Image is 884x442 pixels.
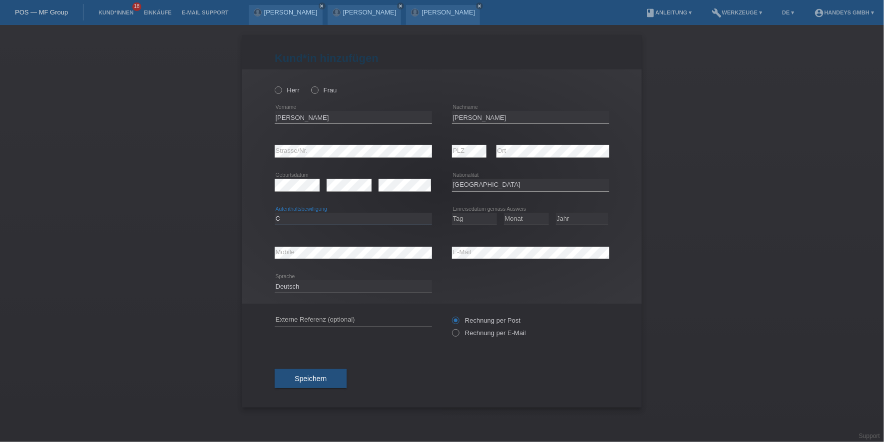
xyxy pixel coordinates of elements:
a: POS — MF Group [15,8,68,16]
a: close [319,2,326,9]
a: [PERSON_NAME] [343,8,397,16]
a: Support [859,433,880,440]
input: Rechnung per Post [452,317,458,329]
a: close [397,2,404,9]
a: DE ▾ [777,9,799,15]
a: [PERSON_NAME] [264,8,318,16]
i: close [398,3,403,8]
button: Speichern [275,369,347,388]
a: buildWerkzeuge ▾ [707,9,768,15]
label: Herr [275,86,300,94]
a: close [476,2,483,9]
i: close [320,3,325,8]
i: book [645,8,655,18]
label: Frau [311,86,337,94]
a: E-Mail Support [177,9,234,15]
h1: Kund*in hinzufügen [275,52,609,64]
i: close [477,3,482,8]
span: Speichern [295,375,327,383]
input: Rechnung per E-Mail [452,329,458,342]
input: Frau [311,86,318,93]
span: 18 [132,2,141,11]
a: account_circleHandeys GmbH ▾ [809,9,879,15]
a: [PERSON_NAME] [422,8,475,16]
label: Rechnung per Post [452,317,520,324]
i: build [712,8,722,18]
label: Rechnung per E-Mail [452,329,526,337]
a: Kund*innen [93,9,138,15]
a: Einkäufe [138,9,176,15]
i: account_circle [814,8,824,18]
input: Herr [275,86,281,93]
a: bookAnleitung ▾ [640,9,697,15]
